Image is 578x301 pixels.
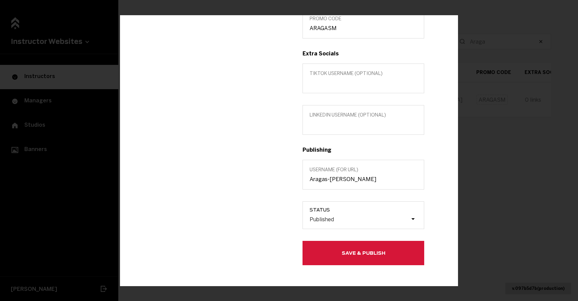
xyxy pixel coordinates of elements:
h3: Extra Socials [303,50,424,57]
h3: Publishing [303,147,424,153]
input: TikTok username (optional) [310,80,417,86]
span: TikTok username (optional) [310,71,417,76]
input: LinkedIn username (optional) [310,121,417,128]
span: Username (for url) [310,167,417,173]
div: Published [310,216,334,222]
span: LinkedIn username (optional) [310,112,417,118]
input: Promo Code [310,25,417,31]
span: Promo Code [310,16,417,22]
input: Username (for url) [310,176,417,182]
span: Status [310,207,424,212]
div: Example Modal [120,15,458,286]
